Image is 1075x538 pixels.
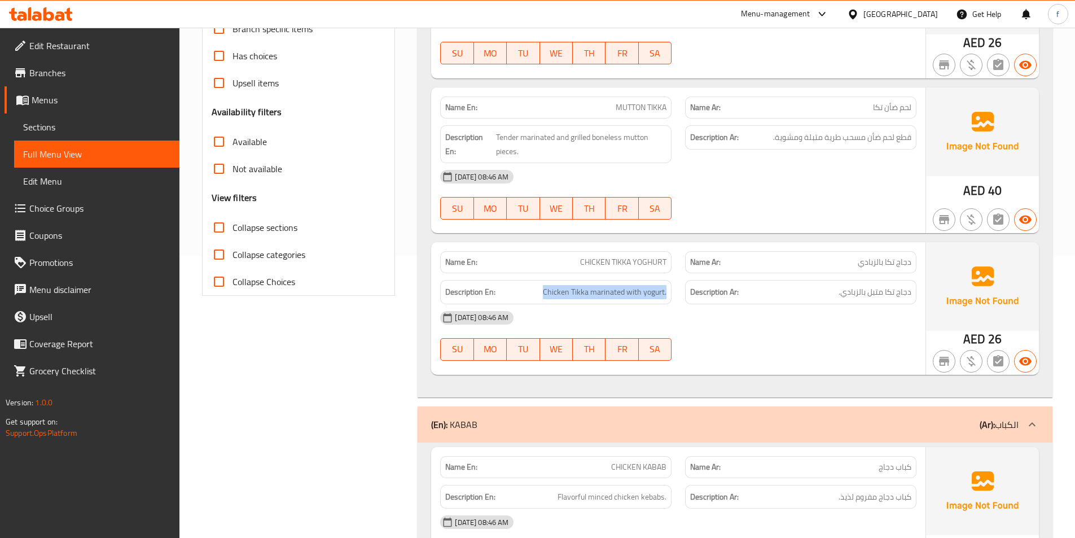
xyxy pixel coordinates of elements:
strong: Name Ar: [690,256,721,268]
a: Grocery Checklist [5,357,179,384]
button: Not branch specific item [933,54,955,76]
span: كباب دجاج [879,461,911,473]
p: الكباب [980,418,1019,431]
button: MO [474,197,507,220]
span: FR [610,45,634,62]
button: Not has choices [987,54,1010,76]
span: Branch specific items [232,22,313,36]
span: WE [545,45,568,62]
a: Menu disclaimer [5,276,179,303]
button: FR [605,42,638,64]
a: Edit Restaurant [5,32,179,59]
button: Not branch specific item [933,350,955,373]
span: Tender marinated and grilled boneless mutton pieces. [496,130,666,158]
strong: Name Ar: [690,461,721,473]
span: 1.0.0 [35,395,52,410]
span: TU [511,341,535,357]
span: Sections [23,120,170,134]
span: Edit Menu [23,174,170,188]
button: Purchased item [960,54,982,76]
span: AED [963,328,985,350]
span: Version: [6,395,33,410]
strong: Description En: [445,285,495,299]
strong: Name En: [445,461,477,473]
span: MO [479,200,502,217]
img: Ae5nvW7+0k+MAAAAAElFTkSuQmCC [926,242,1039,330]
span: TH [577,45,601,62]
span: AED [963,180,985,202]
a: Branches [5,59,179,86]
b: (En): [431,416,447,433]
a: Sections [14,113,179,141]
button: TH [573,197,605,220]
button: WE [540,338,573,361]
button: Not branch specific item [933,208,955,231]
button: Purchased item [960,350,982,373]
div: [GEOGRAPHIC_DATA] [863,8,938,20]
img: Ae5nvW7+0k+MAAAAAElFTkSuQmCC [926,447,1039,535]
span: Branches [29,66,170,80]
span: SU [445,45,469,62]
button: MO [474,42,507,64]
button: Available [1014,54,1037,76]
button: SU [440,338,473,361]
span: Grocery Checklist [29,364,170,378]
span: WE [545,200,568,217]
span: Edit Restaurant [29,39,170,53]
p: KABAB [431,418,477,431]
strong: Name En: [445,102,477,113]
button: SU [440,197,473,220]
span: CHICKEN KABAB [611,461,666,473]
button: MO [474,338,507,361]
button: FR [605,197,638,220]
button: WE [540,42,573,64]
span: FR [610,200,634,217]
span: AED [963,32,985,54]
span: TH [577,200,601,217]
button: SA [639,197,672,220]
button: TU [507,197,539,220]
a: Menus [5,86,179,113]
span: Choice Groups [29,202,170,215]
span: 40 [988,180,1002,202]
a: Upsell [5,303,179,330]
button: TH [573,338,605,361]
button: TU [507,42,539,64]
span: TU [511,45,535,62]
button: Not has choices [987,350,1010,373]
button: TH [573,42,605,64]
a: Full Menu View [14,141,179,168]
span: Coupons [29,229,170,242]
span: SA [643,45,667,62]
strong: Name En: [445,256,477,268]
button: SA [639,42,672,64]
h3: Availability filters [212,106,282,119]
div: (En): KABAB(Ar):الكباب [418,406,1052,443]
span: Collapse categories [232,248,305,261]
button: FR [605,338,638,361]
button: Purchased item [960,208,982,231]
span: [DATE] 08:46 AM [450,312,513,323]
span: MUTTON TIKKA [616,102,666,113]
span: Upsell items [232,76,279,90]
strong: Name Ar: [690,102,721,113]
strong: Description En: [445,130,494,158]
h3: View filters [212,191,257,204]
a: Promotions [5,249,179,276]
span: TU [511,200,535,217]
span: Chicken Tikka marinated with yogurt. [543,285,666,299]
span: كباب دجاج مفروم لذيذ. [839,490,911,504]
div: Menu-management [741,7,810,21]
span: SA [643,200,667,217]
button: TU [507,338,539,361]
span: Promotions [29,256,170,269]
span: Menus [32,93,170,107]
span: لحم ضأن تكا [873,102,911,113]
span: SU [445,200,469,217]
button: WE [540,197,573,220]
span: Has choices [232,49,277,63]
button: SA [639,338,672,361]
span: Coverage Report [29,337,170,351]
span: قطع لحم ضأن مسحب طرية متبلة ومشوية. [773,130,911,145]
a: Coupons [5,222,179,249]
